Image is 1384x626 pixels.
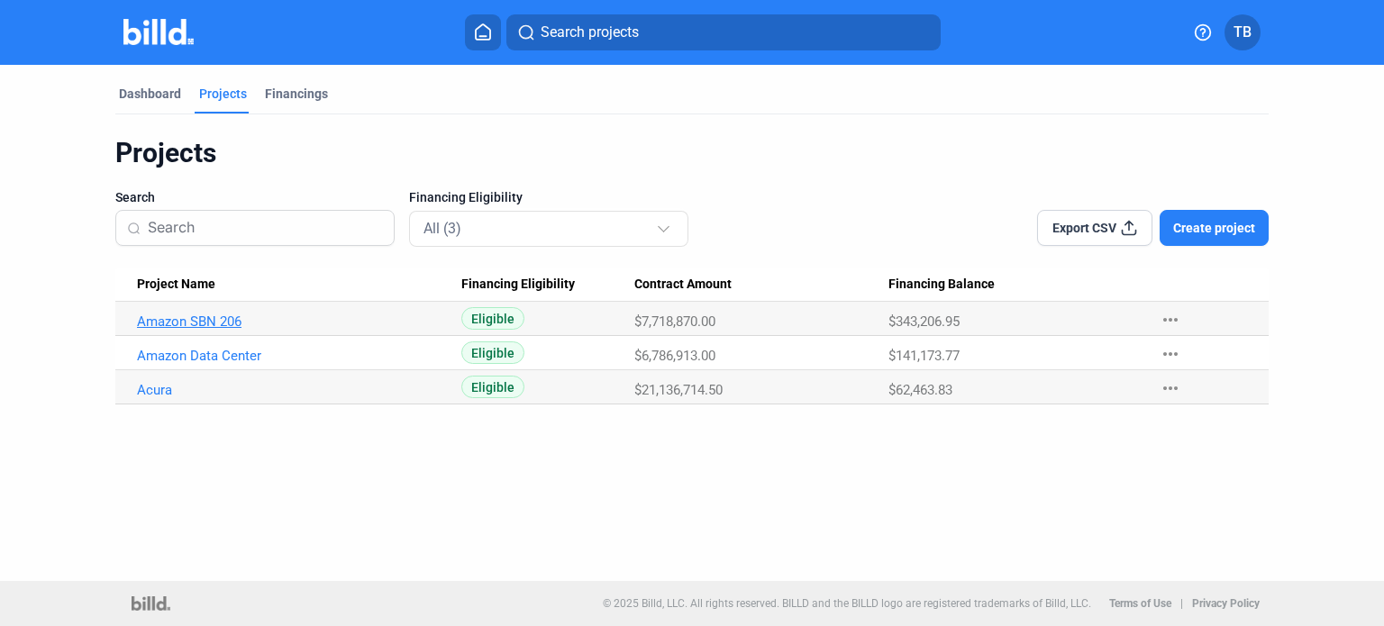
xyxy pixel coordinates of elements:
[1225,14,1261,50] button: TB
[1160,309,1181,331] mat-icon: more_horiz
[123,19,195,45] img: Billd Company Logo
[1052,219,1116,237] span: Export CSV
[119,85,181,103] div: Dashboard
[1234,22,1252,43] span: TB
[634,277,888,293] div: Contract Amount
[265,85,328,103] div: Financings
[1160,210,1269,246] button: Create project
[888,277,995,293] span: Financing Balance
[409,188,523,206] span: Financing Eligibility
[137,382,450,398] a: Acura
[115,188,155,206] span: Search
[148,209,383,247] input: Search
[137,313,450,330] a: Amazon SBN 206
[137,277,461,293] div: Project Name
[888,348,960,364] span: $141,173.77
[132,596,170,611] img: logo
[115,136,1269,170] div: Projects
[423,220,461,237] mat-select-trigger: All (3)
[603,597,1091,610] p: © 2025 Billd, LLC. All rights reserved. BILLD and the BILLD logo are registered trademarks of Bil...
[888,277,1143,293] div: Financing Balance
[137,277,215,293] span: Project Name
[199,85,247,103] div: Projects
[461,376,524,398] span: Eligible
[1180,597,1183,610] p: |
[888,382,952,398] span: $62,463.83
[634,277,732,293] span: Contract Amount
[1037,210,1152,246] button: Export CSV
[888,313,960,330] span: $343,206.95
[461,277,634,293] div: Financing Eligibility
[461,341,524,364] span: Eligible
[1173,219,1255,237] span: Create project
[506,14,941,50] button: Search projects
[1160,377,1181,399] mat-icon: more_horiz
[461,307,524,330] span: Eligible
[1109,597,1171,610] b: Terms of Use
[634,313,715,330] span: $7,718,870.00
[137,348,450,364] a: Amazon Data Center
[1192,597,1260,610] b: Privacy Policy
[461,277,575,293] span: Financing Eligibility
[541,22,639,43] span: Search projects
[1160,343,1181,365] mat-icon: more_horiz
[634,382,723,398] span: $21,136,714.50
[634,348,715,364] span: $6,786,913.00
